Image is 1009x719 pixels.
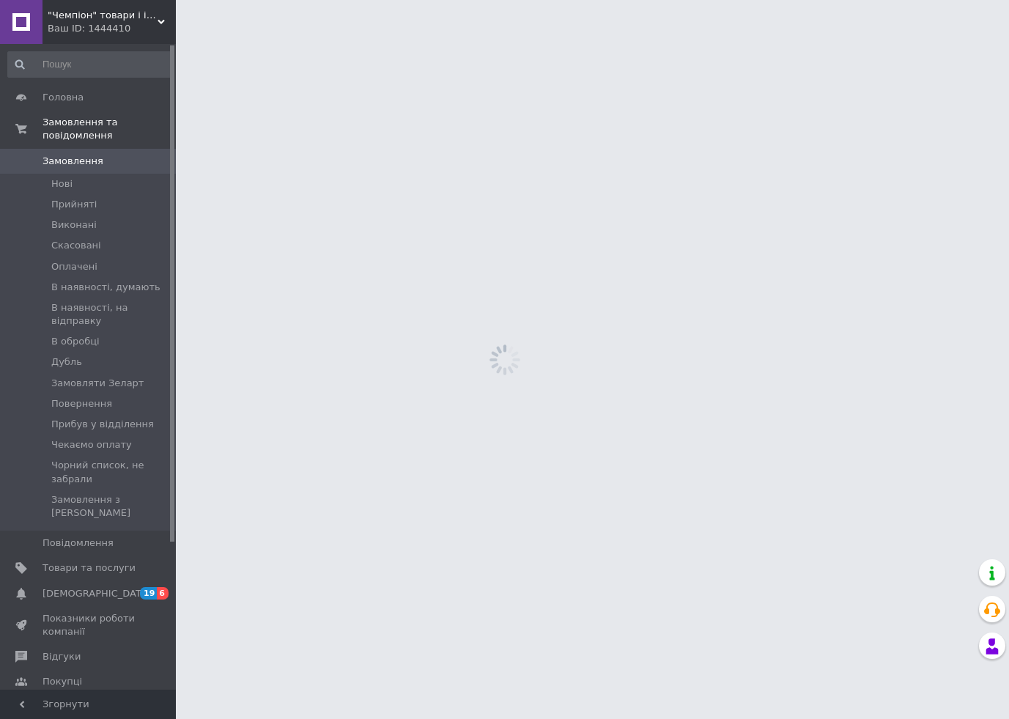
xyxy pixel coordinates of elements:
span: Повідомлення [42,537,114,550]
span: В наявності, думають [51,281,160,294]
span: Замовлення [42,155,103,168]
span: Товари та послуги [42,561,136,575]
span: Чорний список, не забрали [51,459,171,485]
span: Виконані [51,218,97,232]
input: Пошук [7,51,173,78]
span: Покупці [42,675,82,688]
span: "Чемпіон" товари і інвентар для спорту [48,9,158,22]
span: Дубль [51,355,82,369]
span: Прийняті [51,198,97,211]
span: Показники роботи компанії [42,612,136,638]
span: Замовлення та повідомлення [42,116,176,142]
span: 6 [157,587,169,600]
span: В наявності, на відправку [51,301,171,328]
span: Чекаємо оплату [51,438,132,451]
span: Скасовані [51,239,101,252]
span: Нові [51,177,73,191]
span: Прибув у відділення [51,418,154,431]
span: Відгуки [42,650,81,663]
span: Замовлення з [PERSON_NAME] [51,493,171,520]
div: Ваш ID: 1444410 [48,22,176,35]
span: 19 [140,587,157,600]
span: Оплачені [51,260,97,273]
span: [DEMOGRAPHIC_DATA] [42,587,151,600]
span: Головна [42,91,84,104]
span: В обробці [51,335,100,348]
span: Замовляти Зеларт [51,377,144,390]
span: Повернення [51,397,112,410]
